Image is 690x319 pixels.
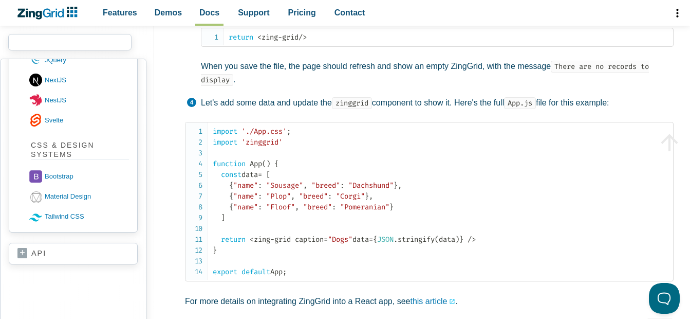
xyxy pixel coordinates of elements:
[213,127,237,136] span: import
[103,6,137,20] span: Features
[250,159,262,168] span: App
[233,203,258,211] span: "name"
[258,203,262,211] span: :
[377,235,394,244] span: JSON
[31,140,129,159] strong: CSS & Design Systems
[649,283,680,314] iframe: Toggle Customer Support
[274,159,278,168] span: {
[29,207,129,227] a: tailwind CSS
[17,249,129,259] a: api
[8,34,132,50] input: search input
[340,203,389,211] span: "Pomeranian"
[303,181,307,190] span: ,
[233,192,258,201] span: "name"
[369,192,373,201] span: ,
[185,294,674,308] p: For more details on integrating ZingGrid into a React app, see .
[238,6,269,20] span: Support
[299,192,328,201] span: "breed"
[398,181,402,190] span: ,
[229,181,233,190] span: {
[233,181,258,190] span: "name"
[266,181,303,190] span: "Sousage"
[278,33,282,42] span: -
[229,192,233,201] span: {
[29,70,129,90] a: nextJS
[257,33,262,42] span: <
[328,192,332,201] span: :
[258,192,262,201] span: :
[266,159,270,168] span: )
[472,235,476,244] span: >
[328,235,352,244] span: "Dogs"
[394,181,398,190] span: }
[303,203,332,211] span: "breed"
[229,203,233,211] span: {
[295,203,299,211] span: ,
[266,203,295,211] span: "Floof"
[340,181,344,190] span: :
[213,246,217,255] span: }
[155,6,182,20] span: Demos
[266,170,270,179] span: [
[334,6,365,20] span: Contact
[291,192,295,201] span: ,
[201,60,674,86] p: When you save the file, the page should refresh and show an empty ZingGrid, with the message .
[389,203,394,211] span: }
[199,6,219,20] span: Docs
[459,235,463,244] span: }
[213,159,246,168] span: function
[213,268,237,276] span: export
[221,235,246,244] span: return
[288,6,316,20] span: Pricing
[468,235,472,244] span: /
[336,192,365,201] span: "Corgi"
[29,50,129,70] a: JQuery
[258,181,262,190] span: :
[201,96,674,110] p: Let's add some data and update the component to show it. Here's the full file for this example:
[270,235,274,244] span: -
[258,170,262,179] span: =
[455,235,459,244] span: )
[229,33,253,42] span: return
[241,127,287,136] span: './App.css'
[324,235,328,244] span: =
[201,61,649,86] code: There are no records to display
[394,235,398,244] span: .
[287,127,291,136] span: ;
[369,235,373,244] span: =
[311,181,340,190] span: "breed"
[250,235,254,244] span: <
[332,203,336,211] span: :
[29,90,129,110] a: nestJS
[262,159,266,168] span: (
[221,170,241,179] span: const
[365,192,369,201] span: }
[229,32,673,43] code: zing grid
[332,97,372,109] code: zinggrid
[213,126,673,277] code: data zing grid caption data data App
[283,268,287,276] span: ;
[410,294,455,308] a: this article
[221,214,225,222] span: ]
[435,235,439,244] span: (
[373,235,377,244] span: {
[29,187,129,207] a: material design
[241,268,270,276] span: default
[266,192,291,201] span: "Plop"
[29,167,129,187] a: bootstrap
[299,33,303,42] span: /
[241,138,283,147] span: 'zinggrid'
[16,7,83,20] a: ZingChart Logo. Click to return to the homepage
[303,33,307,42] span: >
[29,110,129,130] a: svelte
[398,235,435,244] span: stringify
[213,138,237,147] span: import
[348,181,394,190] span: "Dachshund"
[504,97,536,109] code: App.js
